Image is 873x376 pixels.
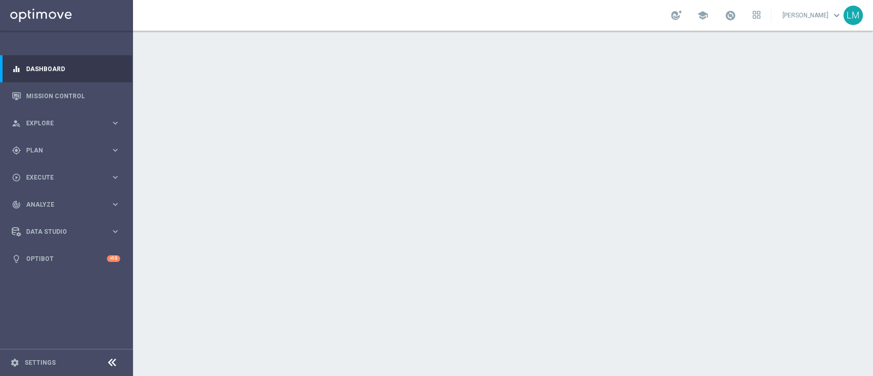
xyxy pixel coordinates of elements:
i: keyboard_arrow_right [110,200,120,209]
i: keyboard_arrow_right [110,227,120,236]
button: equalizer Dashboard [11,65,121,73]
button: Data Studio keyboard_arrow_right [11,228,121,236]
i: equalizer [12,64,21,74]
div: Data Studio [12,227,110,236]
i: play_circle_outline [12,173,21,182]
div: LM [843,6,863,25]
a: Mission Control [26,82,120,109]
button: Mission Control [11,92,121,100]
span: Explore [26,120,110,126]
div: +10 [107,255,120,262]
a: [PERSON_NAME]keyboard_arrow_down [781,8,843,23]
div: Optibot [12,245,120,272]
a: Optibot [26,245,107,272]
i: person_search [12,119,21,128]
div: Explore [12,119,110,128]
i: gps_fixed [12,146,21,155]
span: Execute [26,174,110,181]
div: Analyze [12,200,110,209]
button: lightbulb Optibot +10 [11,255,121,263]
div: Execute [12,173,110,182]
span: school [697,10,708,21]
i: settings [10,358,19,367]
i: track_changes [12,200,21,209]
span: keyboard_arrow_down [831,10,842,21]
button: person_search Explore keyboard_arrow_right [11,119,121,127]
button: gps_fixed Plan keyboard_arrow_right [11,146,121,154]
span: Plan [26,147,110,153]
a: Settings [25,360,56,366]
a: Dashboard [26,55,120,82]
i: keyboard_arrow_right [110,118,120,128]
i: keyboard_arrow_right [110,145,120,155]
span: Analyze [26,202,110,208]
button: track_changes Analyze keyboard_arrow_right [11,201,121,209]
i: lightbulb [12,254,21,263]
div: Dashboard [12,55,120,82]
div: Mission Control [12,82,120,109]
i: keyboard_arrow_right [110,172,120,182]
span: Data Studio [26,229,110,235]
button: play_circle_outline Execute keyboard_arrow_right [11,173,121,182]
div: Plan [12,146,110,155]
